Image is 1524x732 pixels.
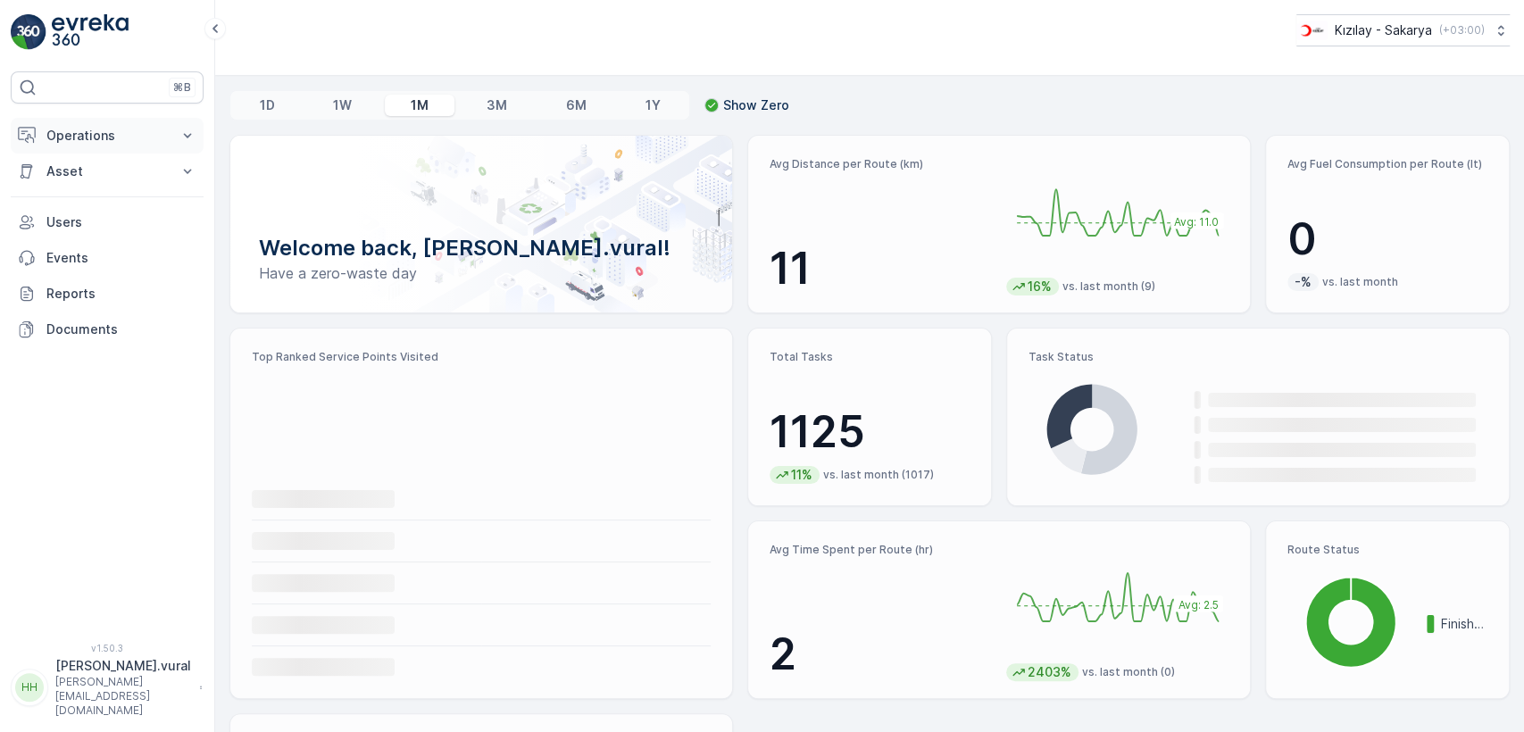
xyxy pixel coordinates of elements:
p: Route Status [1287,543,1487,557]
p: vs. last month (9) [1062,279,1155,294]
p: Kızılay - Sakarya [1335,21,1432,39]
p: Have a zero-waste day [259,262,704,284]
a: Users [11,204,204,240]
p: Documents [46,320,196,338]
p: Operations [46,127,168,145]
p: 2403% [1026,663,1073,681]
p: vs. last month (1017) [823,468,934,482]
p: Welcome back, [PERSON_NAME].vural! [259,234,704,262]
a: Events [11,240,204,276]
span: v 1.50.3 [11,643,204,653]
p: 1W [333,96,352,114]
p: 6M [566,96,587,114]
p: 11 [770,242,992,295]
p: Top Ranked Service Points Visited [252,350,711,364]
p: 1Y [645,96,660,114]
img: k%C4%B1z%C4%B1lay_DTAvauz.png [1296,21,1328,40]
a: Reports [11,276,204,312]
p: 0 [1287,212,1487,266]
p: Finished [1441,615,1487,633]
p: [PERSON_NAME].vural [55,657,191,675]
img: logo_light-DOdMpM7g.png [52,14,129,50]
a: Documents [11,312,204,347]
p: vs. last month [1322,275,1398,289]
p: 2 [770,628,992,681]
p: Events [46,249,196,267]
p: vs. last month (0) [1082,665,1175,679]
p: Avg Distance per Route (km) [770,157,992,171]
p: 1M [411,96,429,114]
p: 11% [789,466,814,484]
p: 1125 [770,405,970,459]
p: 1D [260,96,275,114]
img: logo [11,14,46,50]
p: Asset [46,162,168,180]
p: Show Zero [723,96,789,114]
p: -% [1293,273,1313,291]
div: HH [15,673,44,702]
p: 3M [487,96,507,114]
p: Avg Fuel Consumption per Route (lt) [1287,157,1487,171]
p: Avg Time Spent per Route (hr) [770,543,992,557]
p: ( +03:00 ) [1439,23,1485,37]
p: ⌘B [173,80,191,95]
button: HH[PERSON_NAME].vural[PERSON_NAME][EMAIL_ADDRESS][DOMAIN_NAME] [11,657,204,718]
button: Operations [11,118,204,154]
button: Kızılay - Sakarya(+03:00) [1296,14,1510,46]
button: Asset [11,154,204,189]
p: Task Status [1028,350,1487,364]
p: [PERSON_NAME][EMAIL_ADDRESS][DOMAIN_NAME] [55,675,191,718]
p: Reports [46,285,196,303]
p: Total Tasks [770,350,970,364]
p: 16% [1026,278,1053,295]
p: Users [46,213,196,231]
